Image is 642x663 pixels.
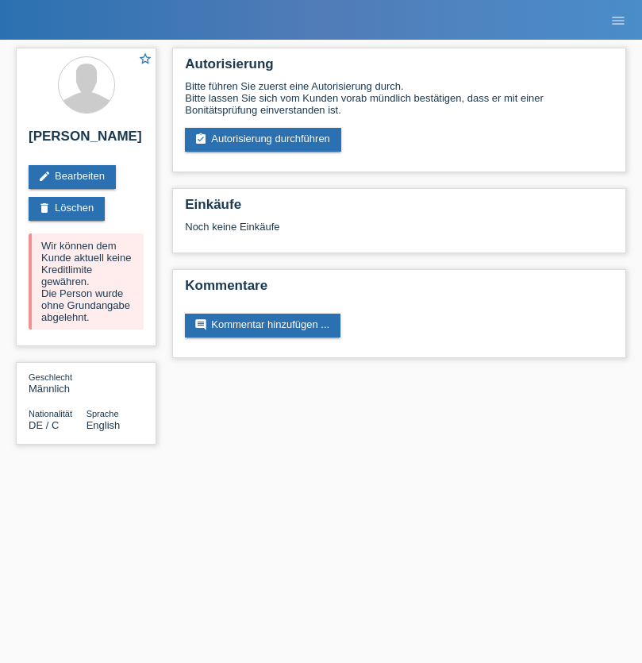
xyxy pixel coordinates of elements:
[185,56,613,80] h2: Autorisierung
[602,15,634,25] a: menu
[29,419,59,431] span: Deutschland / C / 22.03.2009
[185,80,613,116] div: Bitte führen Sie zuerst eine Autorisierung durch. Bitte lassen Sie sich vom Kunden vorab mündlich...
[185,221,613,245] div: Noch keine Einkäufe
[138,52,152,66] i: star_border
[29,371,86,395] div: Männlich
[185,278,613,302] h2: Kommentare
[610,13,626,29] i: menu
[29,372,72,382] span: Geschlecht
[38,170,51,183] i: edit
[86,409,119,418] span: Sprache
[185,314,340,337] a: commentKommentar hinzufügen ...
[29,129,144,152] h2: [PERSON_NAME]
[29,197,105,221] a: deleteLöschen
[138,52,152,68] a: star_border
[194,133,207,145] i: assignment_turned_in
[185,197,613,221] h2: Einkäufe
[29,165,116,189] a: editBearbeiten
[194,318,207,331] i: comment
[29,409,72,418] span: Nationalität
[185,128,341,152] a: assignment_turned_inAutorisierung durchführen
[29,233,144,330] div: Wir können dem Kunde aktuell keine Kreditlimite gewähren. Die Person wurde ohne Grundangabe abgel...
[86,419,121,431] span: English
[38,202,51,214] i: delete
